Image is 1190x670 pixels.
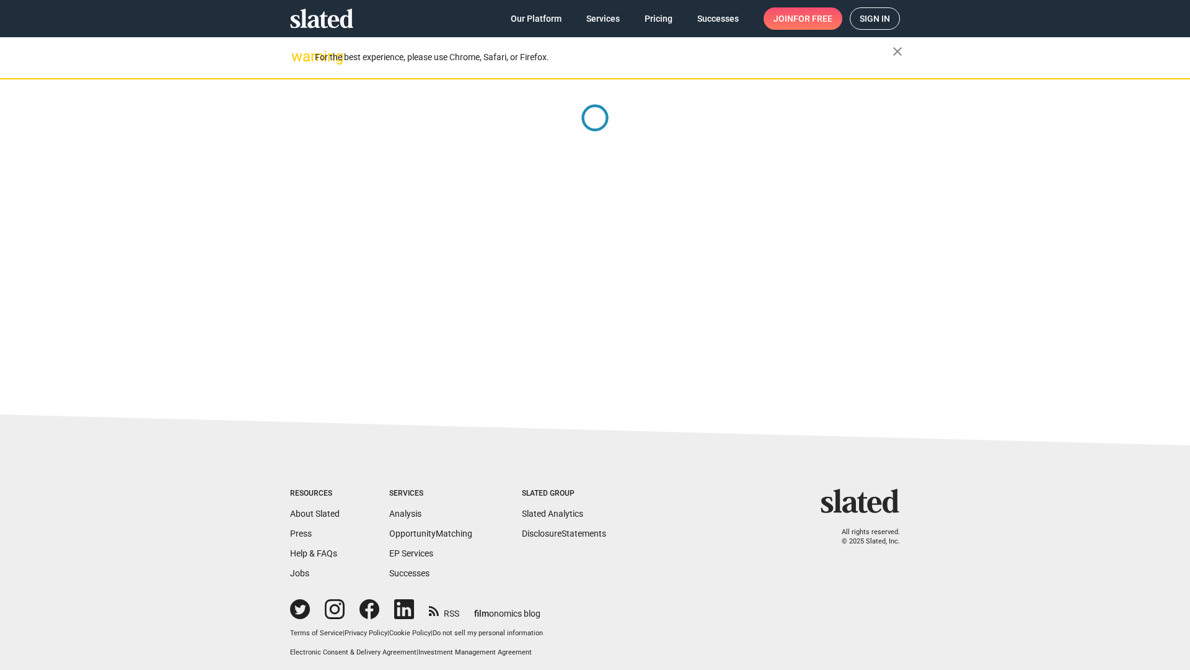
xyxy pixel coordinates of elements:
[850,7,900,30] a: Sign in
[586,7,620,30] span: Services
[389,529,472,538] a: OpportunityMatching
[387,629,389,637] span: |
[389,509,421,519] a: Analysis
[522,529,606,538] a: DisclosureStatements
[389,548,433,558] a: EP Services
[522,489,606,499] div: Slated Group
[290,548,337,558] a: Help & FAQs
[522,509,583,519] a: Slated Analytics
[389,568,430,578] a: Successes
[764,7,842,30] a: Joinfor free
[290,509,340,519] a: About Slated
[291,49,306,64] mat-icon: warning
[829,528,900,546] p: All rights reserved. © 2025 Slated, Inc.
[645,7,672,30] span: Pricing
[290,489,340,499] div: Resources
[697,7,739,30] span: Successes
[343,629,345,637] span: |
[890,44,905,59] mat-icon: close
[576,7,630,30] a: Services
[474,598,540,620] a: filmonomics blog
[418,648,532,656] a: Investment Management Agreement
[501,7,571,30] a: Our Platform
[290,568,309,578] a: Jobs
[389,489,472,499] div: Services
[290,529,312,538] a: Press
[474,609,489,619] span: film
[433,629,543,638] button: Do not sell my personal information
[290,648,416,656] a: Electronic Consent & Delivery Agreement
[345,629,387,637] a: Privacy Policy
[860,8,890,29] span: Sign in
[687,7,749,30] a: Successes
[635,7,682,30] a: Pricing
[773,7,832,30] span: Join
[511,7,562,30] span: Our Platform
[431,629,433,637] span: |
[315,49,892,66] div: For the best experience, please use Chrome, Safari, or Firefox.
[429,601,459,620] a: RSS
[793,7,832,30] span: for free
[416,648,418,656] span: |
[389,629,431,637] a: Cookie Policy
[290,629,343,637] a: Terms of Service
